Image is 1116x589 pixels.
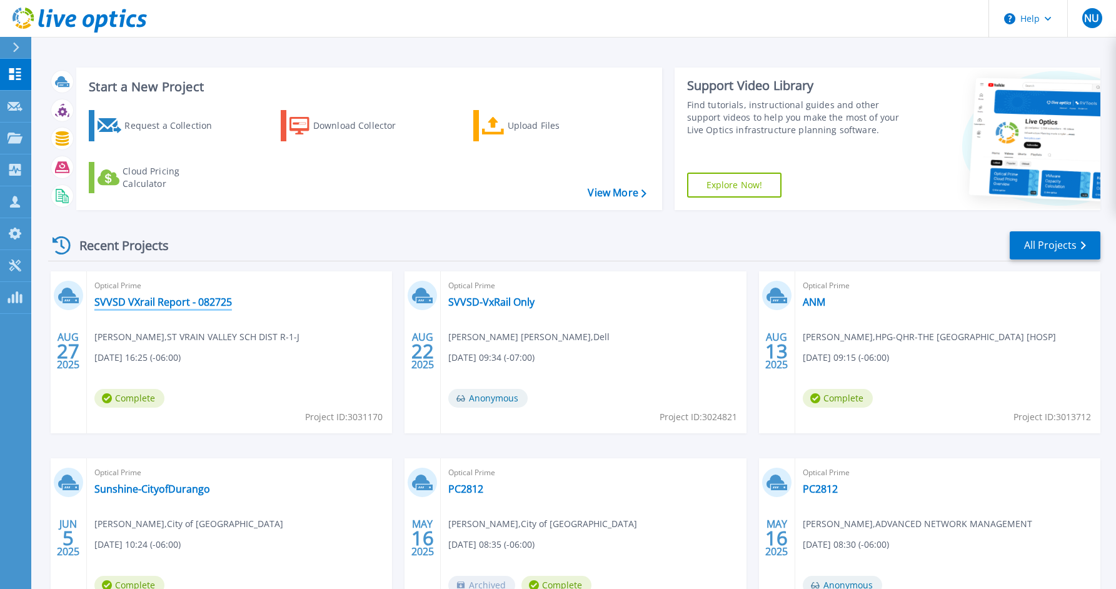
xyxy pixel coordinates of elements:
a: PC2812 [803,483,838,495]
a: SVVSD-VxRail Only [448,296,535,308]
span: 5 [63,533,74,543]
a: Upload Files [473,110,613,141]
span: Optical Prime [94,466,385,480]
span: [PERSON_NAME] , City of [GEOGRAPHIC_DATA] [94,517,283,531]
span: Complete [94,389,164,408]
span: [DATE] 08:30 (-06:00) [803,538,889,551]
span: Optical Prime [803,466,1093,480]
span: [PERSON_NAME] , ST VRAIN VALLEY SCH DIST R-1-J [94,330,299,344]
div: Upload Files [508,113,608,138]
span: [PERSON_NAME] , ADVANCED NETWORK MANAGEMENT [803,517,1032,531]
div: Find tutorials, instructional guides and other support videos to help you make the most of your L... [687,99,903,136]
a: Sunshine-CityofDurango [94,483,210,495]
span: 13 [765,346,788,356]
span: 27 [57,346,79,356]
span: Complete [803,389,873,408]
div: Request a Collection [124,113,224,138]
div: Support Video Library [687,78,903,94]
span: 16 [411,533,434,543]
span: 22 [411,346,434,356]
span: Optical Prime [803,279,1093,293]
a: SVVSD VXrail Report - 082725 [94,296,232,308]
span: 16 [765,533,788,543]
a: PC2812 [448,483,483,495]
a: All Projects [1010,231,1100,259]
div: Recent Projects [48,230,186,261]
a: Explore Now! [687,173,782,198]
span: [DATE] 08:35 (-06:00) [448,538,535,551]
div: MAY 2025 [765,515,788,561]
div: AUG 2025 [765,328,788,374]
span: [DATE] 16:25 (-06:00) [94,351,181,365]
div: AUG 2025 [56,328,80,374]
a: ANM [803,296,825,308]
span: Project ID: 3013712 [1013,410,1091,424]
div: Cloud Pricing Calculator [123,165,223,190]
span: Anonymous [448,389,528,408]
div: MAY 2025 [411,515,435,561]
span: [DATE] 09:34 (-07:00) [448,351,535,365]
div: JUN 2025 [56,515,80,561]
a: Request a Collection [89,110,228,141]
div: AUG 2025 [411,328,435,374]
span: [DATE] 09:15 (-06:00) [803,351,889,365]
span: [PERSON_NAME] [PERSON_NAME] , Dell [448,330,610,344]
span: [DATE] 10:24 (-06:00) [94,538,181,551]
span: Optical Prime [448,466,738,480]
span: Project ID: 3024821 [660,410,737,424]
span: Optical Prime [94,279,385,293]
span: NU [1084,13,1099,23]
h3: Start a New Project [89,80,646,94]
span: [PERSON_NAME] , HPG-QHR-THE [GEOGRAPHIC_DATA] [HOSP] [803,330,1056,344]
a: Cloud Pricing Calculator [89,162,228,193]
span: Project ID: 3031170 [305,410,383,424]
span: Optical Prime [448,279,738,293]
span: [PERSON_NAME] , City of [GEOGRAPHIC_DATA] [448,517,637,531]
a: View More [588,187,646,199]
div: Download Collector [313,113,413,138]
a: Download Collector [281,110,420,141]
